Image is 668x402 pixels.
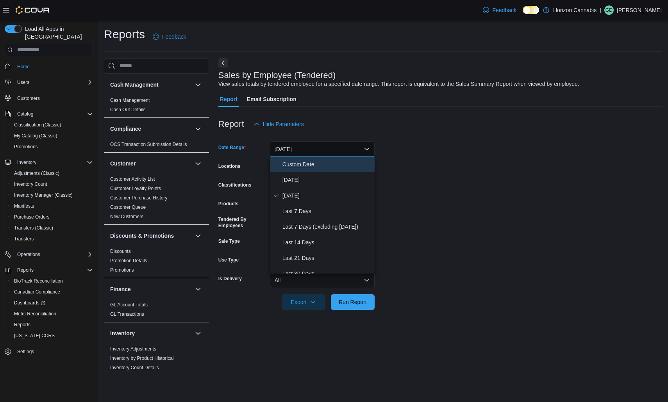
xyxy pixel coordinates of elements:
label: Classifications [218,182,252,188]
span: Inventory Count [11,180,93,189]
span: Customer Queue [110,204,146,210]
span: Inventory On Hand by Package [110,374,175,380]
a: Customer Purchase History [110,195,168,201]
span: Inventory Manager (Classic) [14,192,73,198]
button: Inventory [193,329,203,338]
span: Customer Activity List [110,176,155,182]
a: Dashboards [11,298,48,308]
h3: Finance [110,285,131,293]
span: Inventory by Product Historical [110,355,174,361]
a: Promotion Details [110,258,147,263]
button: Purchase Orders [8,212,96,222]
span: Purchase Orders [14,214,50,220]
span: Adjustments (Classic) [14,170,59,176]
span: Customer Loyalty Points [110,185,161,192]
span: Last 21 Days [282,253,372,263]
span: Home [17,64,30,70]
a: GL Transactions [110,311,144,317]
button: Catalog [14,109,36,119]
span: Last 14 Days [282,238,372,247]
nav: Complex example [5,58,93,378]
button: Hide Parameters [250,116,307,132]
button: Canadian Compliance [8,286,96,297]
a: Customer Activity List [110,176,155,182]
span: Dashboards [11,298,93,308]
input: Dark Mode [523,6,539,14]
button: Inventory [14,158,39,167]
button: Users [2,77,96,88]
span: [US_STATE] CCRS [14,333,55,339]
div: Select listbox [270,157,375,274]
span: Export [286,294,321,310]
span: Last 30 Days [282,269,372,278]
button: Compliance [193,124,203,133]
label: Date Range [218,144,246,151]
a: OCS Transaction Submission Details [110,142,187,147]
button: Promotions [8,141,96,152]
label: Use Type [218,257,239,263]
a: Transfers (Classic) [11,223,56,233]
span: Settings [17,349,34,355]
span: Classification (Classic) [11,120,93,130]
a: Settings [14,347,37,356]
span: Purchase Orders [11,212,93,222]
a: Cash Out Details [110,107,146,112]
a: Metrc Reconciliation [11,309,59,318]
h3: Customer [110,160,136,167]
button: Compliance [110,125,192,133]
span: Reports [14,265,93,275]
button: Discounts & Promotions [110,232,192,240]
a: Cash Management [110,98,150,103]
span: Manifests [14,203,34,209]
button: Export [282,294,325,310]
a: Customer Queue [110,205,146,210]
span: Email Subscription [247,91,296,107]
a: Transfers [11,234,37,244]
button: Reports [8,319,96,330]
span: Transfers [11,234,93,244]
span: Customers [17,95,40,101]
span: New Customers [110,213,143,220]
span: Operations [17,251,40,258]
span: Last 7 Days (excluding [DATE]) [282,222,372,231]
a: Inventory Count [11,180,50,189]
h3: Inventory [110,329,135,337]
div: Compliance [104,140,209,152]
button: Inventory [110,329,192,337]
span: My Catalog (Classic) [11,131,93,141]
span: Reports [11,320,93,329]
span: Inventory Manager (Classic) [11,190,93,200]
p: Horizon Cannabis [553,5,597,15]
button: My Catalog (Classic) [8,130,96,141]
a: Feedback [150,29,189,44]
div: View sales totals by tendered employee for a specified date range. This report is equivalent to t... [218,80,579,88]
span: Promotions [14,144,38,150]
a: Manifests [11,201,37,211]
a: Adjustments (Classic) [11,169,63,178]
label: Products [218,201,239,207]
button: Metrc Reconciliation [8,308,96,319]
a: Reports [11,320,34,329]
span: Metrc Reconciliation [14,311,56,317]
span: Catalog [14,109,93,119]
label: Is Delivery [218,276,242,282]
div: Finance [104,300,209,322]
button: Operations [2,249,96,260]
span: Settings [14,347,93,356]
span: Canadian Compliance [11,287,93,297]
h3: Sales by Employee (Tendered) [218,71,336,80]
button: Transfers (Classic) [8,222,96,233]
span: Washington CCRS [11,331,93,340]
span: Users [17,79,29,85]
button: Cash Management [110,81,192,89]
button: Manifests [8,201,96,212]
button: Cash Management [193,80,203,89]
div: Cash Management [104,96,209,117]
span: GL Account Totals [110,302,148,308]
h1: Reports [104,27,145,42]
button: Finance [110,285,192,293]
span: Load All Apps in [GEOGRAPHIC_DATA] [22,25,93,41]
a: Inventory On Hand by Package [110,374,175,380]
